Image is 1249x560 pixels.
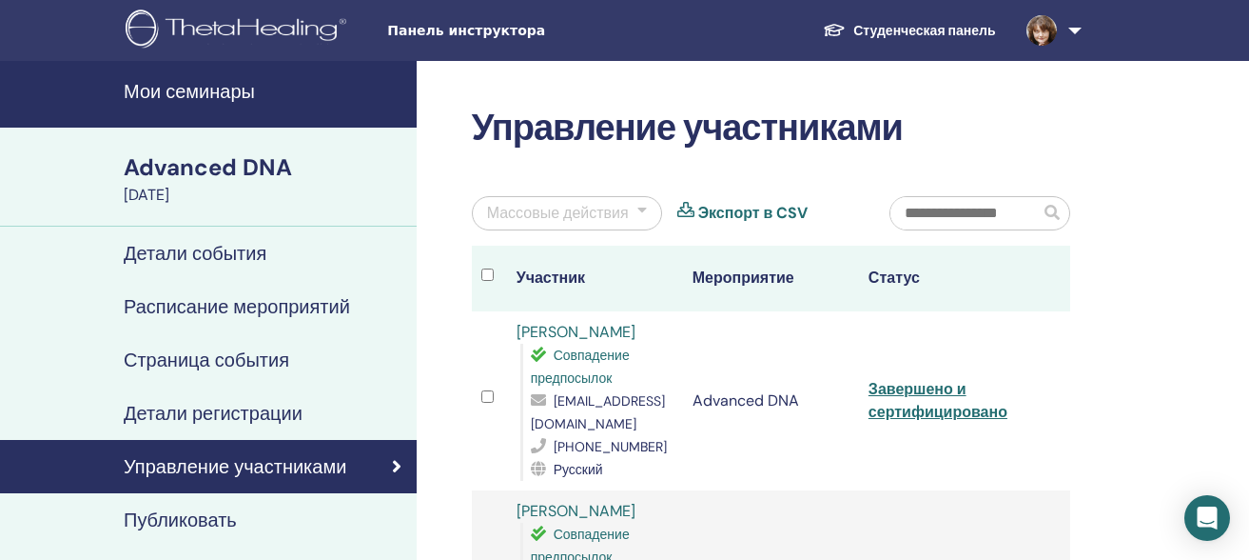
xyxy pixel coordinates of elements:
[124,295,350,318] h4: Расписание мероприятий
[124,184,405,207] div: [DATE]
[1026,15,1057,46] img: default.jpg
[531,392,665,432] span: [EMAIL_ADDRESS][DOMAIN_NAME]
[683,246,859,311] th: Мероприятие
[531,347,630,387] span: Совпадение предпосылок
[868,379,1007,422] a: Завершено и сертифицировано
[112,151,417,207] a: Advanced DNA[DATE]
[683,311,859,490] td: Advanced DNA
[124,80,405,103] h4: Мои семинары
[823,22,846,38] img: graduation-cap-white.svg
[808,13,1010,49] a: Студенческая панель
[124,402,302,425] h4: Детали регистрации
[126,10,353,52] img: logo.png
[517,322,635,342] a: [PERSON_NAME]
[554,461,603,478] span: Русский
[487,202,629,225] div: Массовые действия
[124,242,266,265] h4: Детали события
[387,21,673,41] span: Панель инструктора
[124,509,237,531] h4: Публиковать
[554,438,667,455] span: [PHONE_NUMBER]
[517,501,635,521] a: [PERSON_NAME]
[472,107,1070,150] h2: Управление участниками
[859,246,1035,311] th: Статус
[698,202,809,225] a: Экспорт в CSV
[1184,495,1230,541] div: Open Intercom Messenger
[124,349,289,371] h4: Страница события
[124,455,346,478] h4: Управление участниками
[124,151,405,184] div: Advanced DNA
[507,246,683,311] th: Участник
